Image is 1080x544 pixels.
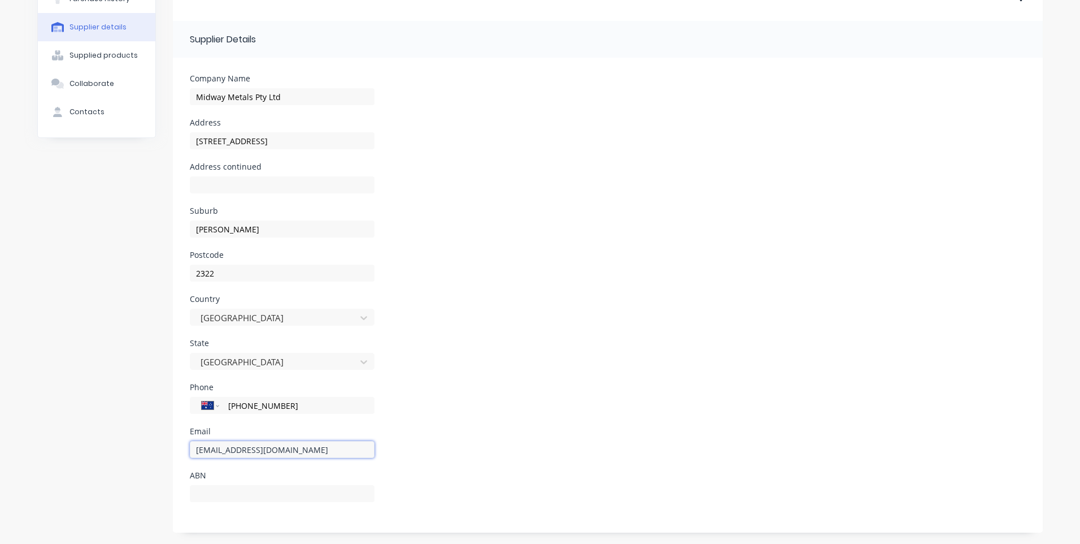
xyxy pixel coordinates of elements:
[190,472,374,480] div: ABN
[190,339,374,347] div: State
[190,207,374,215] div: Suburb
[69,50,138,61] div: Supplied products
[38,98,155,126] button: Contacts
[69,79,114,89] div: Collaborate
[190,33,256,46] div: Supplier Details
[190,251,374,259] div: Postcode
[190,163,374,171] div: Address continued
[38,41,155,70] button: Supplied products
[38,70,155,98] button: Collaborate
[190,295,374,303] div: Country
[69,22,127,32] div: Supplier details
[38,13,155,41] button: Supplier details
[190,383,374,391] div: Phone
[190,119,374,127] div: Address
[190,428,374,435] div: Email
[190,75,374,83] div: Company Name
[69,107,104,117] div: Contacts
